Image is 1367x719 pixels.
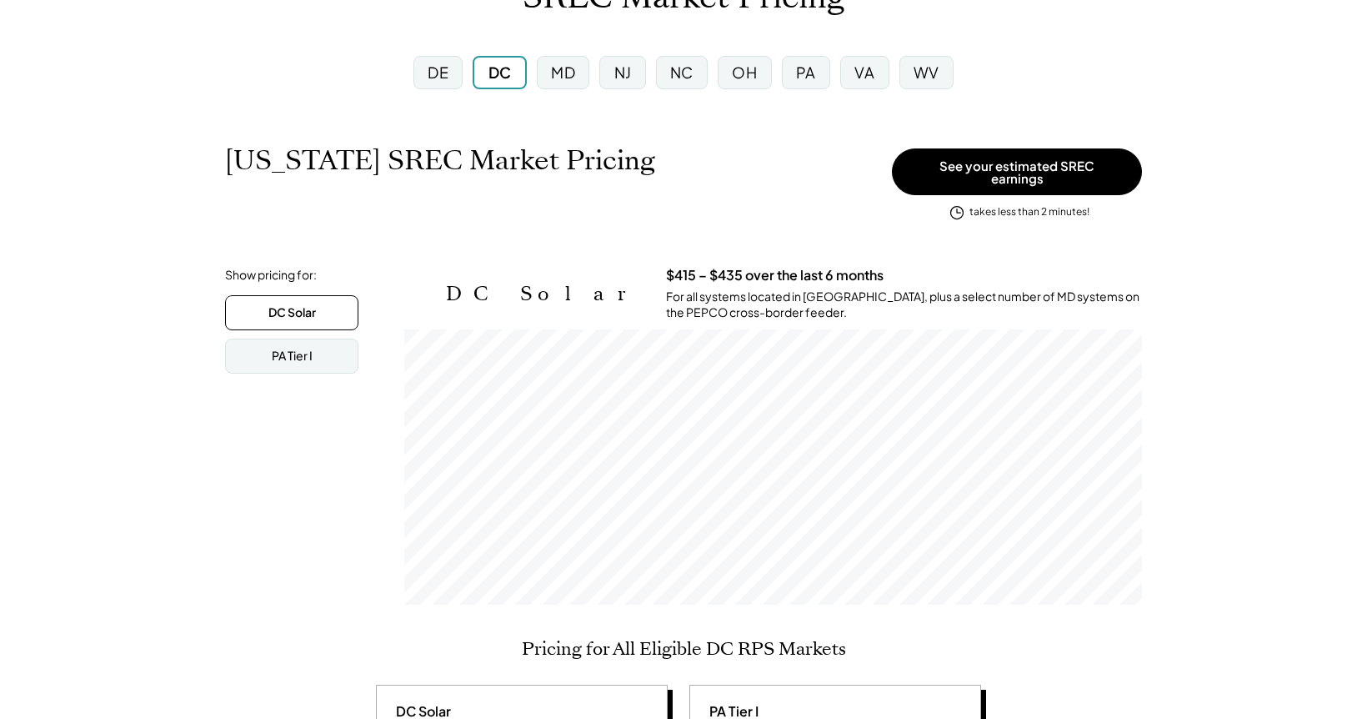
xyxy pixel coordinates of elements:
[614,62,632,83] div: NJ
[892,148,1142,195] button: See your estimated SREC earnings
[732,62,757,83] div: OH
[854,62,874,83] div: VA
[551,62,575,83] div: MD
[522,638,846,660] h2: Pricing for All Eligible DC RPS Markets
[225,144,655,177] h1: [US_STATE] SREC Market Pricing
[796,62,816,83] div: PA
[670,62,694,83] div: NC
[428,62,448,83] div: DE
[268,304,316,321] div: DC Solar
[272,348,313,365] div: PA Tier I
[488,62,512,83] div: DC
[225,267,317,284] div: Show pricing for:
[666,289,1142,321] div: For all systems located in [GEOGRAPHIC_DATA], plus a select number of MD systems on the PEPCO cro...
[914,62,939,83] div: WV
[666,267,884,284] h3: $415 – $435 over the last 6 months
[446,282,641,306] h2: DC Solar
[969,205,1089,219] div: takes less than 2 minutes!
